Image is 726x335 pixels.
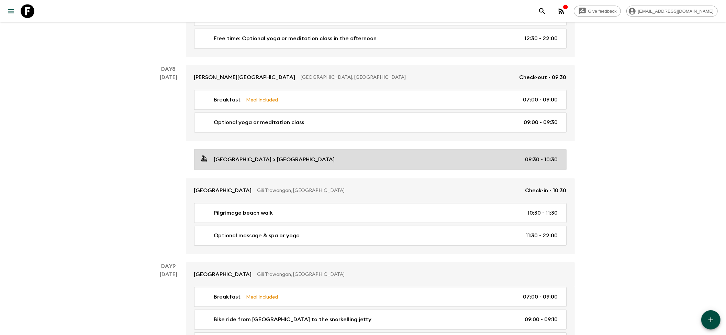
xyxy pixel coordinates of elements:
p: Gili Trawangan, [GEOGRAPHIC_DATA] [257,271,561,278]
p: Pilgrimage beach walk [214,209,273,217]
p: Breakfast [214,293,241,301]
span: Give feedback [584,9,621,14]
p: [GEOGRAPHIC_DATA] > [GEOGRAPHIC_DATA] [214,155,335,164]
p: 07:00 - 09:00 [523,293,558,301]
p: [GEOGRAPHIC_DATA] [194,186,252,195]
p: 09:00 - 09:10 [525,315,558,324]
p: 10:30 - 11:30 [528,209,558,217]
p: Day 8 [152,65,186,73]
div: [DATE] [160,73,177,254]
button: search adventures [535,4,549,18]
p: Day 9 [152,262,186,270]
p: 09:00 - 09:30 [524,118,558,127]
a: BreakfastMeal Included07:00 - 09:00 [194,287,567,307]
p: Breakfast [214,96,241,104]
p: Optional massage & spa or yoga [214,231,300,240]
p: Check-in - 10:30 [525,186,567,195]
a: BreakfastMeal Included07:00 - 09:00 [194,90,567,110]
p: Bike ride from [GEOGRAPHIC_DATA] to the snorkelling jetty [214,315,372,324]
div: [EMAIL_ADDRESS][DOMAIN_NAME] [626,6,718,17]
span: [EMAIL_ADDRESS][DOMAIN_NAME] [634,9,717,14]
p: 11:30 - 22:00 [526,231,558,240]
p: Gili Trawangan, [GEOGRAPHIC_DATA] [257,187,520,194]
a: Optional yoga or meditation class09:00 - 09:30 [194,112,567,132]
a: Pilgrimage beach walk10:30 - 11:30 [194,203,567,223]
p: 07:00 - 09:00 [523,96,558,104]
a: [GEOGRAPHIC_DATA]Gili Trawangan, [GEOGRAPHIC_DATA]Check-in - 10:30 [186,178,575,203]
a: Optional massage & spa or yoga11:30 - 22:00 [194,226,567,246]
a: [GEOGRAPHIC_DATA] > [GEOGRAPHIC_DATA]09:30 - 10:30 [194,149,567,170]
a: [PERSON_NAME][GEOGRAPHIC_DATA][GEOGRAPHIC_DATA], [GEOGRAPHIC_DATA]Check-out - 09:30 [186,65,575,90]
a: Bike ride from [GEOGRAPHIC_DATA] to the snorkelling jetty09:00 - 09:10 [194,310,567,329]
button: menu [4,4,18,18]
p: Meal Included [246,293,278,301]
a: Free time: Optional yoga or meditation class in the afternoon12:30 - 22:00 [194,29,567,48]
p: [PERSON_NAME][GEOGRAPHIC_DATA] [194,73,295,82]
a: [GEOGRAPHIC_DATA]Gili Trawangan, [GEOGRAPHIC_DATA] [186,262,575,287]
p: Check-out - 09:30 [520,73,567,82]
p: [GEOGRAPHIC_DATA] [194,270,252,279]
p: Meal Included [246,96,278,104]
p: 09:30 - 10:30 [525,155,558,164]
p: Optional yoga or meditation class [214,118,304,127]
p: Free time: Optional yoga or meditation class in the afternoon [214,34,377,43]
p: [GEOGRAPHIC_DATA], [GEOGRAPHIC_DATA] [301,74,514,81]
p: 12:30 - 22:00 [525,34,558,43]
a: Give feedback [574,6,621,17]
